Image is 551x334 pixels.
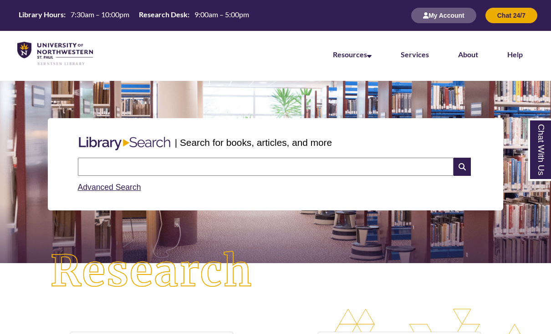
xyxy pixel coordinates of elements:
[194,10,249,19] span: 9:00am – 5:00pm
[175,135,332,150] p: | Search for books, articles, and more
[28,229,276,314] img: Research
[71,10,129,19] span: 7:30am – 10:00pm
[17,42,93,65] img: UNWSP Library Logo
[485,11,537,19] a: Chat 24/7
[15,10,253,22] a: Hours Today
[458,50,478,59] a: About
[15,10,67,20] th: Library Hours:
[411,8,476,23] button: My Account
[411,11,476,19] a: My Account
[74,133,175,154] img: Libary Search
[333,50,372,59] a: Resources
[507,50,523,59] a: Help
[135,10,191,20] th: Research Desk:
[78,183,141,192] a: Advanced Search
[15,10,253,21] table: Hours Today
[401,50,429,59] a: Services
[454,158,471,176] i: Search
[485,8,537,23] button: Chat 24/7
